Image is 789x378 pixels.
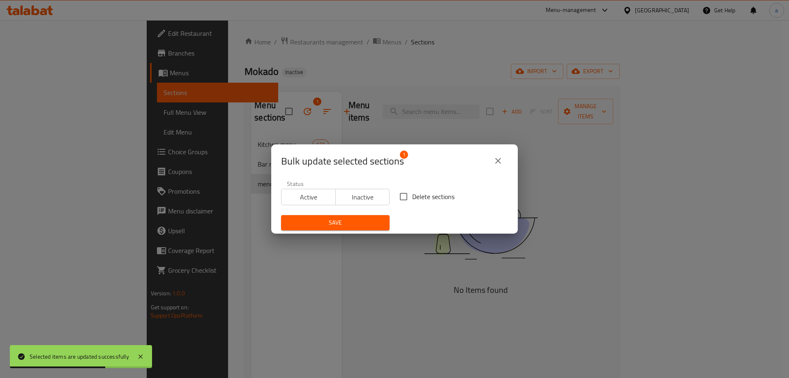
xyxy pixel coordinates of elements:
button: close [488,151,508,171]
span: Inactive [339,191,387,203]
span: Save [288,218,383,228]
span: 1 [400,151,408,159]
button: Active [281,189,336,205]
span: Delete sections [412,192,454,202]
span: Selected section count [281,155,404,168]
div: Selected items are updated successfully [30,352,129,361]
button: Inactive [335,189,390,205]
span: Active [285,191,332,203]
button: Save [281,215,390,230]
